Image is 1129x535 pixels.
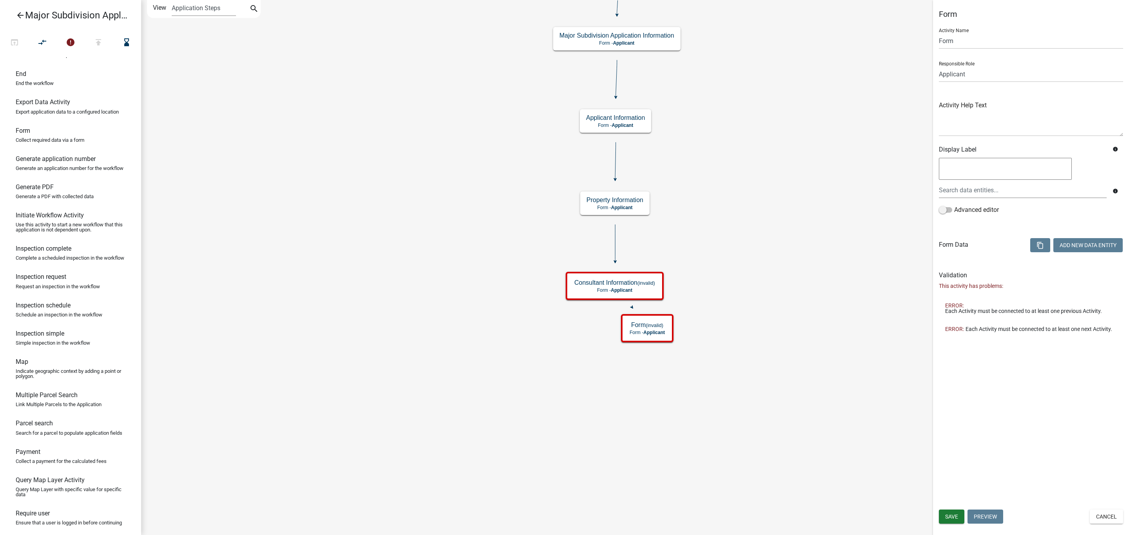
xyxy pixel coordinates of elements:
[16,430,122,436] p: Search for a parcel to populate application fields
[939,182,1107,198] input: Search data entities...
[16,194,94,199] p: Generate a PDF with collected data
[6,6,129,24] a: Major Subdivision Application
[939,241,968,248] h6: Form Data
[630,330,665,335] p: Form -
[248,3,260,16] button: search
[939,510,964,524] button: Save
[16,302,71,309] h6: Inspection schedule
[1090,510,1123,524] button: Cancel
[0,34,29,51] button: Test Workflow
[16,391,78,399] h6: Multiple Parcel Search
[16,52,103,58] p: Send an email as a step in the workflow
[16,312,102,317] p: Schedule an inspection in the workflow
[66,38,75,49] i: error
[16,81,54,86] p: End the workflow
[637,280,655,286] small: (invalid)
[16,11,25,22] i: arrow_back
[16,340,90,345] p: Simple inspection in the workflow
[586,205,643,210] p: Form -
[10,38,19,49] i: open_in_browser
[559,32,674,39] h5: Major Subdivision Application Information
[16,127,30,134] h6: Form
[966,326,1112,332] span: Each Activity must be connected to at least one next Activity.
[16,419,53,427] h6: Parcel search
[16,155,96,163] h6: Generate application number
[1030,242,1050,249] wm-modal-confirm: Bulk Actions
[1036,242,1044,249] i: content_copy
[613,40,635,46] span: Applicant
[16,211,84,219] h6: Initiate Workflow Activity
[16,137,84,143] p: Collect required data via a form
[16,222,125,232] p: Use this activity to start a new workflow that this application is not dependent upon.
[939,9,1123,19] h5: Form
[16,183,54,191] h6: Generate PDF
[939,271,1123,279] h6: Validation
[122,38,131,49] i: hourglass_bottom
[646,322,663,328] small: (invalid)
[939,205,999,215] label: Advanced editor
[586,196,643,204] h5: Property Information
[967,510,1003,524] button: Preview
[559,40,674,46] p: Form -
[16,284,100,289] p: Request an inspection in the workflow
[16,369,125,379] p: Indicate geographic context by adding a point or polygon.
[16,330,64,337] h6: Inspection simple
[630,321,665,329] h5: Form
[939,282,1123,290] p: This activity has problems:
[16,476,85,484] h6: Query Map Layer Activity
[945,326,964,332] span: ERROR:
[1030,238,1050,252] button: content_copy
[16,273,66,280] h6: Inspection request
[939,146,1107,153] h6: Display Label
[611,205,633,210] span: Applicant
[16,402,102,407] p: Link Multiple Parcels to the Application
[945,303,964,308] span: ERROR:
[16,245,71,252] h6: Inspection complete
[574,279,655,286] h5: Consultant Information
[56,34,85,51] button: 4 problems in this workflow
[113,34,141,51] button: Saving Pending Changes
[94,38,103,49] i: publish
[16,70,26,78] h6: End
[611,287,632,293] span: Applicant
[586,123,645,128] p: Form -
[1053,238,1123,252] button: Add New Data Entity
[1113,146,1118,152] i: info
[643,330,665,335] span: Applicant
[28,34,56,51] button: Auto Layout
[16,255,124,260] p: Complete a scheduled inspection in the workflow
[84,34,113,51] button: Publish
[16,487,125,497] p: Query Map Layer with specific value for specific data
[945,513,958,520] span: Save
[612,123,633,128] span: Applicant
[16,358,28,365] h6: Map
[945,308,1102,314] span: Each Activity must be connected to at least one previous Activity.
[0,34,141,53] div: Workflow actions
[574,287,655,293] p: Form -
[16,459,107,464] p: Collect a payment for the calculated fees
[586,114,645,121] h5: Applicant Information
[16,520,122,525] p: Ensure that a user is logged in before continuing
[38,38,47,49] i: compare_arrows
[16,98,70,106] h6: Export Data Activity
[1113,188,1118,194] i: info
[16,510,50,517] h6: Require user
[16,109,119,114] p: Export application data to a configured location
[249,4,259,15] i: search
[16,448,40,455] h6: Payment
[16,166,123,171] p: Generate an application number for the workflow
